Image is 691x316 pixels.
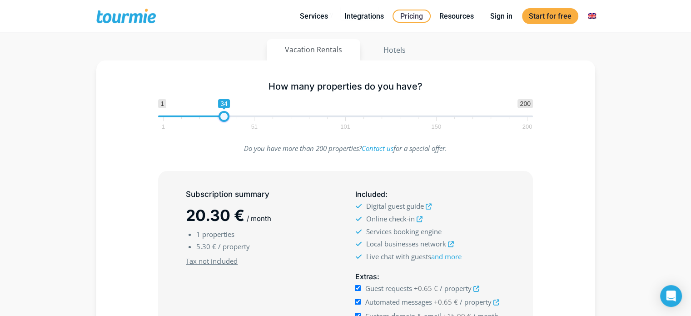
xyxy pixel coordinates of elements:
[521,125,534,129] span: 200
[158,81,533,92] h5: How many properties do you have?
[393,10,431,23] a: Pricing
[660,285,682,307] div: Open Intercom Messenger
[517,99,532,108] span: 200
[186,256,238,266] u: Tax not included
[267,39,360,60] button: Vacation Rentals
[218,99,230,108] span: 34
[196,242,216,251] span: 5.30 €
[355,271,505,282] h5: :
[196,230,200,239] span: 1
[250,125,259,129] span: 51
[366,227,441,236] span: Services booking engine
[366,201,423,211] span: Digital guest guide
[434,297,458,306] span: +0.65 €
[522,8,578,24] a: Start for free
[218,242,250,251] span: / property
[483,10,519,22] a: Sign in
[430,125,442,129] span: 150
[414,284,438,293] span: +0.65 €
[202,230,234,239] span: properties
[293,10,335,22] a: Services
[366,214,414,223] span: Online check-in
[355,190,385,199] span: Included
[158,99,166,108] span: 1
[338,10,391,22] a: Integrations
[440,284,472,293] span: / property
[366,239,446,248] span: Local businesses network
[247,214,271,223] span: / month
[355,272,377,281] span: Extras
[460,297,492,306] span: / property
[365,39,424,61] button: Hotels
[186,189,336,200] h5: Subscription summary
[158,142,533,155] p: Do you have more than 200 properties? for a special offer.
[160,125,166,129] span: 1
[355,189,505,200] h5: :
[581,10,603,22] a: Switch to
[432,10,481,22] a: Resources
[186,206,244,225] span: 20.30 €
[365,297,432,306] span: Automated messages
[431,252,461,261] a: and more
[339,125,352,129] span: 101
[362,144,393,153] a: Contact us
[365,284,412,293] span: Guest requests
[366,252,461,261] span: Live chat with guests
